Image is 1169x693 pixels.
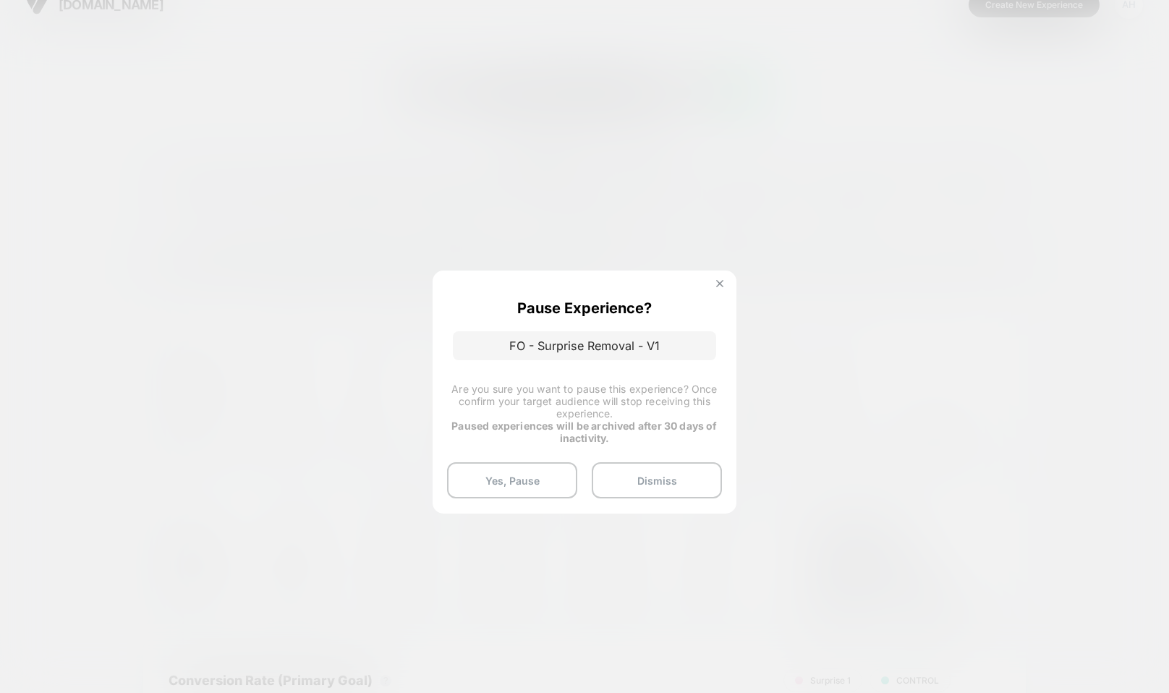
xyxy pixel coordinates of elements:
button: Yes, Pause [447,462,577,498]
p: FO - Surprise Removal - V1 [453,331,716,360]
button: Dismiss [592,462,722,498]
img: close [716,280,723,287]
p: Pause Experience? [517,299,652,317]
strong: Paused experiences will be archived after 30 days of inactivity. [451,420,717,444]
span: Are you sure you want to pause this experience? Once confirm your target audience will stop recei... [451,383,717,420]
